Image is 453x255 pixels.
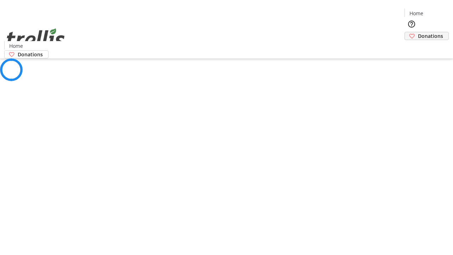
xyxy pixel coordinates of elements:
[4,50,48,58] a: Donations
[405,10,428,17] a: Home
[4,21,67,56] img: Orient E2E Organization g0L3osMbLW's Logo
[409,10,423,17] span: Home
[9,42,23,50] span: Home
[405,32,449,40] a: Donations
[418,32,443,40] span: Donations
[5,42,27,50] a: Home
[405,17,419,31] button: Help
[405,40,419,54] button: Cart
[18,51,43,58] span: Donations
